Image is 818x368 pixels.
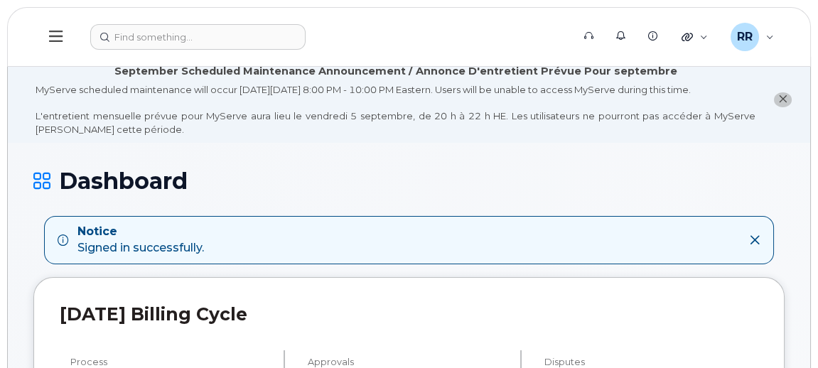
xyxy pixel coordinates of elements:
div: MyServe scheduled maintenance will occur [DATE][DATE] 8:00 PM - 10:00 PM Eastern. Users will be u... [36,83,755,136]
h4: Approvals [308,357,509,367]
h1: Dashboard [33,168,785,193]
h4: Process [70,357,271,367]
div: Signed in successfully. [77,224,204,256]
button: close notification [774,92,792,107]
h2: [DATE] Billing Cycle [60,303,758,325]
div: September Scheduled Maintenance Announcement / Annonce D'entretient Prévue Pour septembre [114,64,677,79]
h4: Disputes [544,357,758,367]
strong: Notice [77,224,204,240]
